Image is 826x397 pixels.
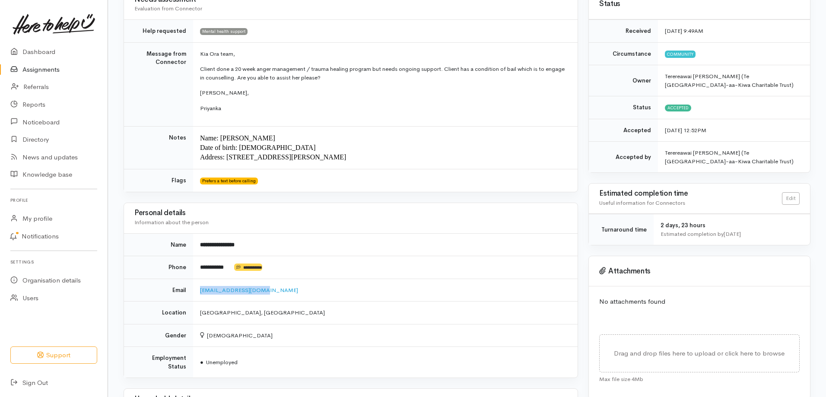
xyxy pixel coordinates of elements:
[200,286,298,294] a: [EMAIL_ADDRESS][DOMAIN_NAME]
[665,51,696,57] span: Community
[10,194,97,206] h6: Profile
[724,230,741,238] time: [DATE]
[200,104,567,113] p: Priyanka
[665,73,794,89] span: Terereawai [PERSON_NAME] (Te [GEOGRAPHIC_DATA]-aa-Kiwa Charitable Trust)
[599,297,800,307] p: No attachments found
[200,89,567,97] p: [PERSON_NAME],
[599,267,800,276] h3: Attachments
[614,349,785,357] span: Drag and drop files here to upload or click here to browse
[599,372,800,384] div: Max file size 4Mb
[589,42,658,65] td: Circumstance
[134,219,209,226] span: Information about the person
[124,42,193,127] td: Message from Connector
[200,65,567,82] p: Client done a 20 week anger management / trauma healing program but needs ongoing support. Client...
[200,50,567,58] p: Kia Ora team,
[589,20,658,43] td: Received
[10,256,97,268] h6: Settings
[124,347,193,378] td: Employment Status
[200,332,273,339] span: [DEMOGRAPHIC_DATA]
[589,142,658,173] td: Accepted by
[589,119,658,142] td: Accepted
[200,134,275,142] span: Name: [PERSON_NAME]
[124,324,193,347] td: Gender
[782,192,800,205] a: Edit
[124,233,193,256] td: Name
[124,169,193,192] td: Flags
[665,105,691,111] span: Accepted
[193,302,578,324] td: [GEOGRAPHIC_DATA], [GEOGRAPHIC_DATA]
[665,27,703,35] time: [DATE] 9:49AM
[599,199,685,206] span: Useful information for Connectors
[134,5,202,12] span: Evaluation from Connector
[10,346,97,364] button: Support
[134,209,567,217] h3: Personal details
[200,144,316,151] span: Date of birth: [DEMOGRAPHIC_DATA]
[589,214,654,245] td: Turnaround time
[658,142,810,173] td: Terereawai [PERSON_NAME] (Te [GEOGRAPHIC_DATA]-aa-Kiwa Charitable Trust)
[200,153,346,161] span: Address: [STREET_ADDRESS][PERSON_NAME]
[124,127,193,169] td: Notes
[124,279,193,302] td: Email
[200,28,248,35] span: Mental health support
[599,190,782,198] h3: Estimated completion time
[661,222,705,229] span: 2 days, 23 hours
[665,127,706,134] time: [DATE] 12:52PM
[589,96,658,119] td: Status
[124,20,193,43] td: Help requested
[124,302,193,324] td: Location
[124,256,193,279] td: Phone
[589,65,658,96] td: Owner
[200,359,203,366] span: ●
[661,230,800,238] div: Estimated completion by
[200,178,258,184] span: Prefers a text before calling
[200,359,238,366] span: Unemployed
